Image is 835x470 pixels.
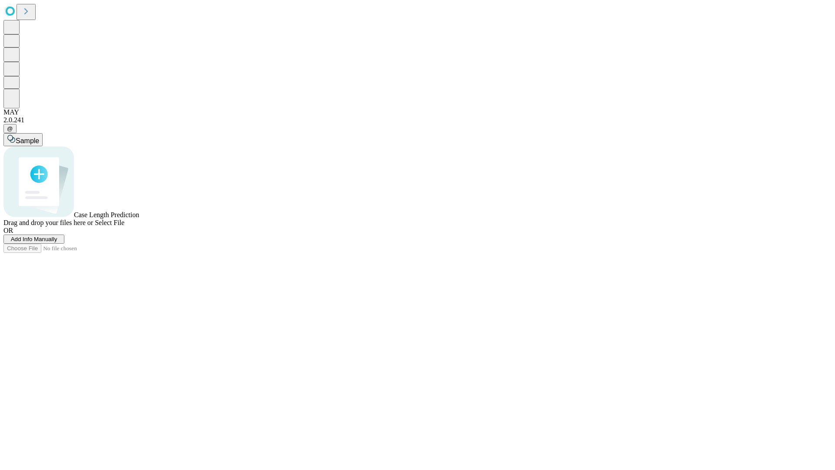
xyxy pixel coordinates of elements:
span: Select File [95,219,124,226]
button: Add Info Manually [3,235,64,244]
button: @ [3,124,17,133]
div: 2.0.241 [3,116,832,124]
span: Drag and drop your files here or [3,219,93,226]
span: OR [3,227,13,234]
span: Sample [16,137,39,144]
button: Sample [3,133,43,146]
div: MAY [3,108,832,116]
span: Case Length Prediction [74,211,139,218]
span: Add Info Manually [11,236,57,242]
span: @ [7,125,13,132]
